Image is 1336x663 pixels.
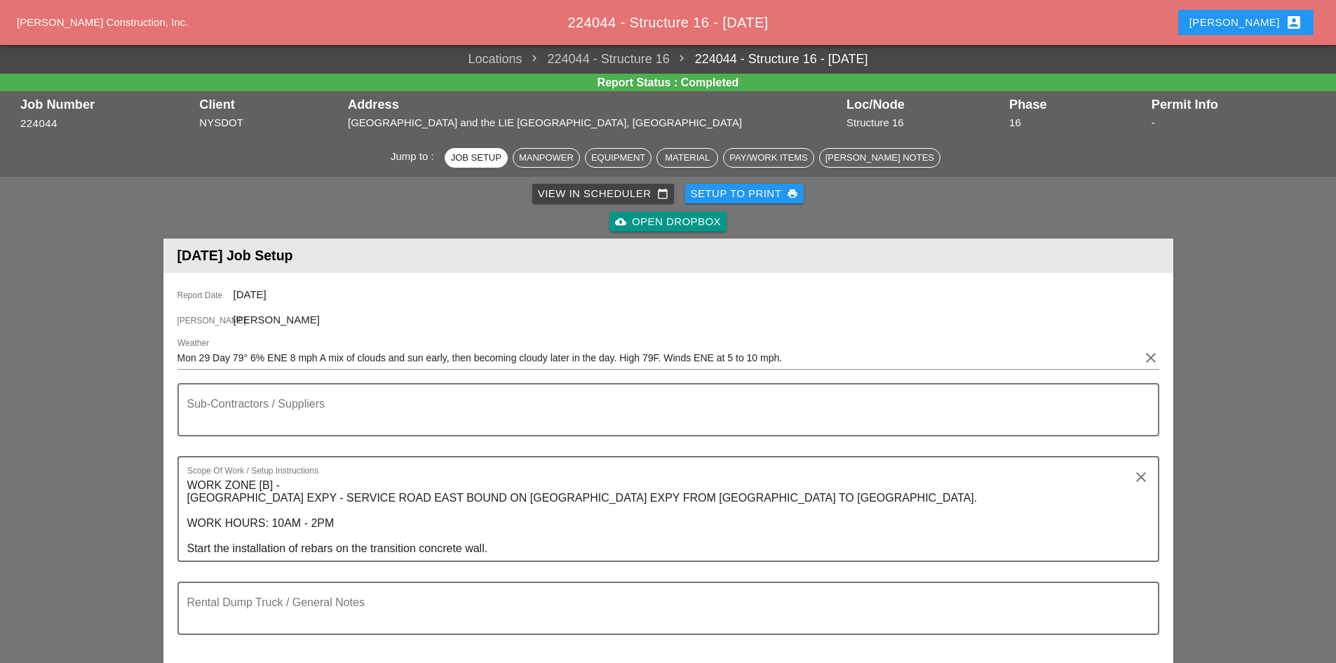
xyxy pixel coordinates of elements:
[663,151,712,165] div: Material
[609,212,727,232] a: Open Dropbox
[177,347,1140,369] input: Weather
[585,148,652,168] button: Equipment
[615,214,721,230] div: Open Dropbox
[1009,115,1145,131] div: 16
[177,289,234,302] span: Report Date
[819,148,940,168] button: [PERSON_NAME] Notes
[445,148,508,168] button: Job Setup
[348,98,839,112] div: Address
[199,98,341,112] div: Client
[163,239,1173,273] header: [DATE] Job Setup
[522,50,670,69] span: 224044 - Structure 16
[825,151,934,165] div: [PERSON_NAME] Notes
[1009,98,1145,112] div: Phase
[532,184,674,203] a: View in Scheduler
[615,216,626,227] i: cloud_upload
[656,148,718,168] button: Material
[685,184,804,203] button: Setup to Print
[468,50,522,69] a: Locations
[846,98,1002,112] div: Loc/Node
[1178,10,1314,35] button: [PERSON_NAME]
[1152,98,1316,112] div: Permit Info
[519,151,574,165] div: Manpower
[451,151,501,165] div: Job Setup
[187,474,1138,561] textarea: Scope Of Work / Setup Instructions
[591,151,645,165] div: Equipment
[846,115,1002,131] div: Structure 16
[1133,469,1149,485] i: clear
[670,50,868,69] a: 224044 - Structure 16 - [DATE]
[20,98,192,112] div: Job Number
[567,15,768,30] span: 224044 - Structure 16 - [DATE]
[187,600,1138,634] textarea: Rental Dump Truck / General Notes
[1142,349,1159,366] i: clear
[729,151,807,165] div: Pay/Work Items
[187,401,1138,435] textarea: Sub-Contractors / Suppliers
[348,115,839,131] div: [GEOGRAPHIC_DATA] and the LIE [GEOGRAPHIC_DATA], [GEOGRAPHIC_DATA]
[787,188,798,199] i: print
[199,115,341,131] div: NYSDOT
[1152,115,1316,131] div: -
[17,16,188,28] a: [PERSON_NAME] Construction, Inc.
[657,188,668,199] i: calendar_today
[1189,14,1302,31] div: [PERSON_NAME]
[513,148,580,168] button: Manpower
[1286,14,1302,31] i: account_box
[723,148,814,168] button: Pay/Work Items
[234,288,266,300] span: [DATE]
[538,186,668,202] div: View in Scheduler
[691,186,799,202] div: Setup to Print
[234,314,320,326] span: [PERSON_NAME]
[177,314,234,327] span: [PERSON_NAME]
[20,116,58,132] button: 224044
[391,150,440,162] span: Jump to :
